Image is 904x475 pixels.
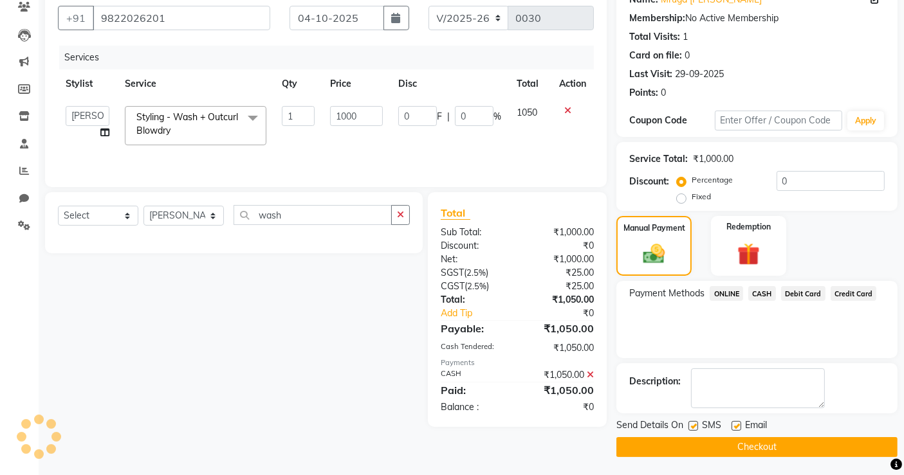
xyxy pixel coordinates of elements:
span: ONLINE [710,286,743,301]
div: ₹25.00 [517,266,604,280]
div: Total Visits: [629,30,680,44]
span: 2.5% [467,281,486,291]
div: Paid: [431,382,517,398]
span: Email [745,418,767,435]
label: Manual Payment [623,222,685,234]
div: ₹1,050.00 [517,341,604,355]
div: Services [59,46,604,69]
input: Search by Name/Mobile/Email/Code [93,6,270,30]
th: Total [509,69,551,98]
span: | [447,110,450,123]
th: Stylist [58,69,117,98]
span: CASH [748,286,776,301]
div: Discount: [629,175,669,188]
img: _cash.svg [636,242,671,267]
div: ₹1,050.00 [517,321,604,336]
th: Qty [274,69,322,98]
div: Payable: [431,321,517,336]
label: Fixed [692,191,711,202]
label: Percentage [692,174,733,186]
div: ₹1,000.00 [517,253,604,266]
div: ₹1,050.00 [517,293,604,307]
div: Coupon Code [629,114,714,127]
span: Styling - Wash + Outcurl Blowdry [136,111,238,136]
div: Card on file: [629,49,682,62]
img: _gift.svg [730,240,767,269]
label: Redemption [726,221,771,233]
div: ₹25.00 [517,280,604,293]
th: Action [551,69,594,98]
div: ( ) [431,266,517,280]
div: Membership: [629,12,685,25]
div: Service Total: [629,152,688,166]
div: CASH [431,368,517,382]
div: ( ) [431,280,517,293]
span: Send Details On [616,418,683,435]
span: CGST [441,280,465,292]
button: +91 [58,6,94,30]
span: F [437,110,442,123]
span: Credit Card [831,286,877,301]
a: Add Tip [431,307,531,320]
div: Balance : [431,400,517,414]
th: Disc [391,69,509,98]
span: Debit Card [781,286,826,301]
div: ₹0 [532,307,604,320]
div: Cash Tendered: [431,341,517,355]
span: SGST [441,267,464,278]
th: Price [322,69,391,98]
span: 2.5% [466,267,486,278]
div: ₹0 [517,239,604,253]
span: Payment Methods [629,287,705,300]
div: Points: [629,86,658,100]
div: ₹1,050.00 [517,368,604,382]
div: Description: [629,375,681,388]
button: Checkout [616,437,898,457]
div: ₹1,000.00 [517,226,604,239]
a: x [171,125,176,136]
div: Last Visit: [629,67,672,81]
span: Total [441,206,470,220]
div: ₹0 [517,400,604,414]
span: 1050 [517,107,537,118]
div: 29-09-2025 [675,67,724,81]
div: Discount: [431,239,517,253]
input: Search [234,205,392,225]
div: Net: [431,253,517,266]
input: Enter Offer / Coupon Code [715,111,842,130]
div: No Active Membership [629,12,885,25]
span: % [494,110,501,123]
div: ₹1,000.00 [693,152,733,166]
div: Total: [431,293,517,307]
div: ₹1,050.00 [517,382,604,398]
span: SMS [702,418,721,435]
div: 1 [683,30,688,44]
div: 0 [685,49,690,62]
div: 0 [661,86,666,100]
button: Apply [847,111,884,130]
div: Sub Total: [431,226,517,239]
div: Payments [441,357,594,368]
th: Service [117,69,274,98]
